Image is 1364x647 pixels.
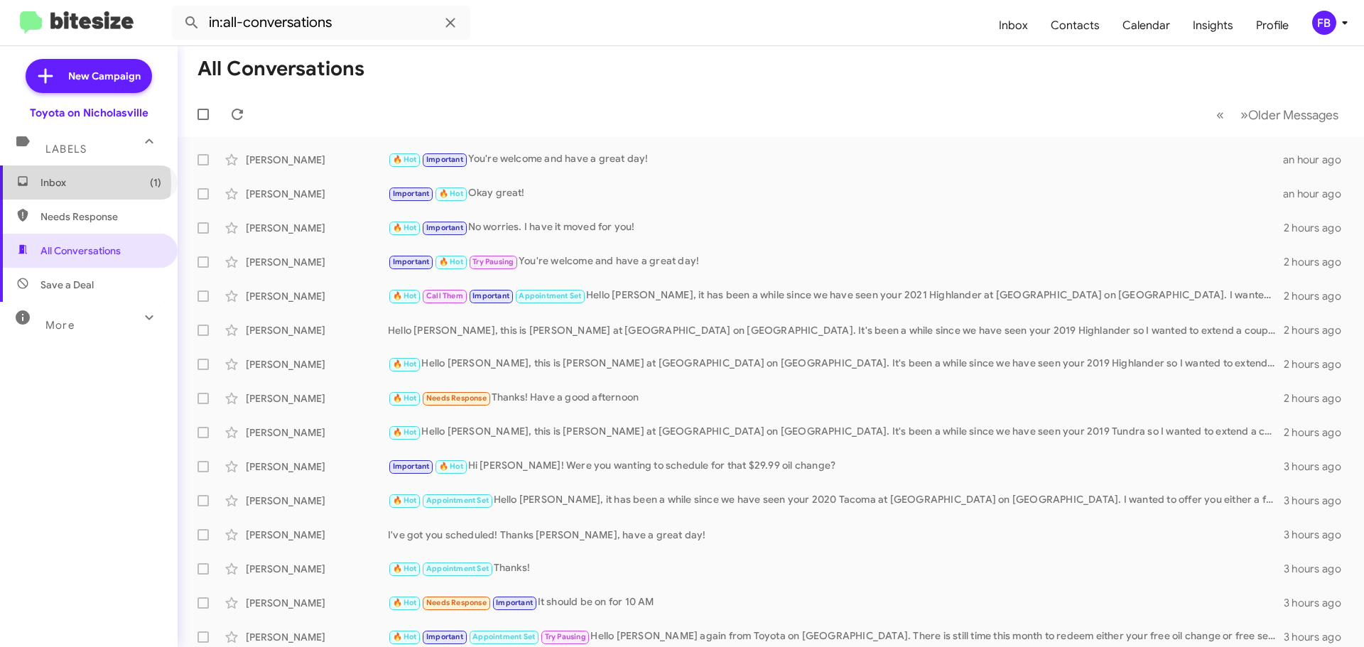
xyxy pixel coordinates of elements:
[1284,528,1353,542] div: 3 hours ago
[1284,221,1353,235] div: 2 hours ago
[388,185,1283,202] div: Okay great!
[388,254,1284,270] div: You're welcome and have a great day!
[426,496,489,505] span: Appointment Set
[1300,11,1348,35] button: FB
[40,278,94,292] span: Save a Deal
[246,289,388,303] div: [PERSON_NAME]
[393,291,417,300] span: 🔥 Hot
[246,255,388,269] div: [PERSON_NAME]
[439,462,463,471] span: 🔥 Hot
[388,288,1284,304] div: Hello [PERSON_NAME], it has been a while since we have seen your 2021 Highlander at [GEOGRAPHIC_D...
[40,175,161,190] span: Inbox
[426,155,463,164] span: Important
[426,632,463,641] span: Important
[246,528,388,542] div: [PERSON_NAME]
[388,458,1284,474] div: Hi [PERSON_NAME]! Were you wanting to schedule for that $29.99 oil change?
[1284,494,1353,508] div: 3 hours ago
[426,223,463,232] span: Important
[45,319,75,332] span: More
[1240,106,1248,124] span: »
[246,391,388,406] div: [PERSON_NAME]
[45,143,87,156] span: Labels
[472,632,535,641] span: Appointment Set
[987,5,1039,46] a: Inbox
[197,58,364,80] h1: All Conversations
[472,257,514,266] span: Try Pausing
[388,323,1284,337] div: Hello [PERSON_NAME], this is [PERSON_NAME] at [GEOGRAPHIC_DATA] on [GEOGRAPHIC_DATA]. It's been a...
[393,428,417,437] span: 🔥 Hot
[393,632,417,641] span: 🔥 Hot
[388,390,1284,406] div: Thanks! Have a good afternoon
[246,357,388,371] div: [PERSON_NAME]
[426,291,463,300] span: Call Them
[30,106,148,120] div: Toyota on Nicholasville
[472,291,509,300] span: Important
[388,629,1284,645] div: Hello [PERSON_NAME] again from Toyota on [GEOGRAPHIC_DATA]. There is still time this month to red...
[246,323,388,337] div: [PERSON_NAME]
[246,596,388,610] div: [PERSON_NAME]
[1284,289,1353,303] div: 2 hours ago
[246,221,388,235] div: [PERSON_NAME]
[388,594,1284,611] div: It should be on for 10 AM
[246,494,388,508] div: [PERSON_NAME]
[393,359,417,369] span: 🔥 Hot
[388,528,1284,542] div: I've got you scheduled! Thanks [PERSON_NAME], have a great day!
[1284,323,1353,337] div: 2 hours ago
[545,632,586,641] span: Try Pausing
[1039,5,1111,46] a: Contacts
[1208,100,1347,129] nav: Page navigation example
[246,187,388,201] div: [PERSON_NAME]
[1216,106,1224,124] span: «
[246,562,388,576] div: [PERSON_NAME]
[393,564,417,573] span: 🔥 Hot
[393,223,417,232] span: 🔥 Hot
[1245,5,1300,46] a: Profile
[1284,562,1353,576] div: 3 hours ago
[1312,11,1336,35] div: FB
[172,6,470,40] input: Search
[393,155,417,164] span: 🔥 Hot
[439,189,463,198] span: 🔥 Hot
[1111,5,1181,46] a: Calendar
[246,460,388,474] div: [PERSON_NAME]
[388,424,1284,440] div: Hello [PERSON_NAME], this is [PERSON_NAME] at [GEOGRAPHIC_DATA] on [GEOGRAPHIC_DATA]. It's been a...
[246,425,388,440] div: [PERSON_NAME]
[388,356,1284,372] div: Hello [PERSON_NAME], this is [PERSON_NAME] at [GEOGRAPHIC_DATA] on [GEOGRAPHIC_DATA]. It's been a...
[1248,107,1338,123] span: Older Messages
[1208,100,1233,129] button: Previous
[1181,5,1245,46] a: Insights
[393,598,417,607] span: 🔥 Hot
[393,462,430,471] span: Important
[246,630,388,644] div: [PERSON_NAME]
[40,244,121,258] span: All Conversations
[1284,425,1353,440] div: 2 hours ago
[246,153,388,167] div: [PERSON_NAME]
[439,257,463,266] span: 🔥 Hot
[68,69,141,83] span: New Campaign
[1283,187,1353,201] div: an hour ago
[1284,460,1353,474] div: 3 hours ago
[388,151,1283,168] div: You're welcome and have a great day!
[150,175,161,190] span: (1)
[496,598,533,607] span: Important
[1284,596,1353,610] div: 3 hours ago
[1284,255,1353,269] div: 2 hours ago
[393,257,430,266] span: Important
[40,210,161,224] span: Needs Response
[388,492,1284,509] div: Hello [PERSON_NAME], it has been a while since we have seen your 2020 Tacoma at [GEOGRAPHIC_DATA]...
[1284,630,1353,644] div: 3 hours ago
[388,219,1284,236] div: No worries. I have it moved for you!
[393,393,417,403] span: 🔥 Hot
[1284,357,1353,371] div: 2 hours ago
[426,393,487,403] span: Needs Response
[426,598,487,607] span: Needs Response
[388,560,1284,577] div: Thanks!
[426,564,489,573] span: Appointment Set
[1232,100,1347,129] button: Next
[1284,391,1353,406] div: 2 hours ago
